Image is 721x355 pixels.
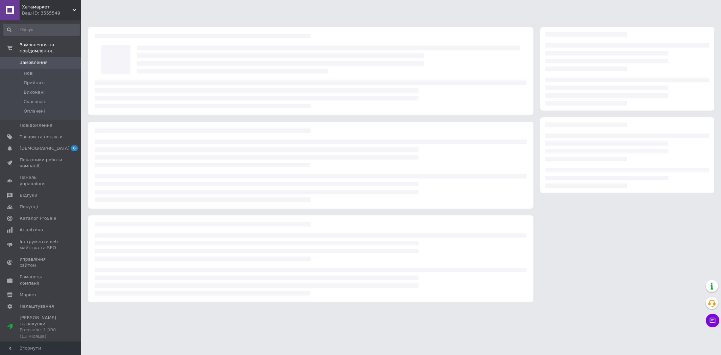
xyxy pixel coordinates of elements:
span: Покупці [20,204,38,210]
input: Пошук [3,24,80,36]
span: Виконані [24,89,45,95]
span: Хатамаркет [22,4,73,10]
span: [PERSON_NAME] та рахунки [20,315,63,339]
span: Нові [24,70,33,76]
span: 6 [71,145,78,151]
span: Прийняті [24,80,45,86]
span: Повідомлення [20,122,52,128]
span: Маркет [20,292,37,298]
span: Налаштування [20,303,54,309]
span: Відгуки [20,192,37,198]
span: Аналітика [20,227,43,233]
button: Чат з покупцем [706,314,719,327]
span: Гаманець компанії [20,274,63,286]
span: [DEMOGRAPHIC_DATA] [20,145,70,151]
span: Оплачені [24,108,45,114]
span: Управління сайтом [20,256,63,268]
div: Prom мікс 1 000 (13 місяців) [20,327,63,339]
span: Товари та послуги [20,134,63,140]
span: Замовлення та повідомлення [20,42,81,54]
span: Скасовані [24,99,47,105]
span: Панель управління [20,174,63,187]
span: Каталог ProSale [20,215,56,221]
div: Ваш ID: 3555549 [22,10,81,16]
span: Інструменти веб-майстра та SEO [20,239,63,251]
span: Замовлення [20,60,48,66]
span: Показники роботи компанії [20,157,63,169]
